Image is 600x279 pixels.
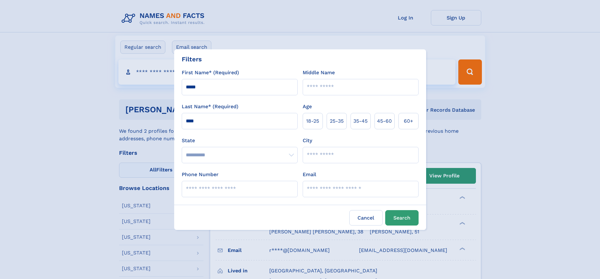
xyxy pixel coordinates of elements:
span: 45‑60 [377,117,392,125]
label: State [182,137,298,144]
div: Filters [182,54,202,64]
span: 25‑35 [330,117,344,125]
span: 60+ [404,117,413,125]
label: Phone Number [182,171,219,178]
span: 18‑25 [306,117,319,125]
label: Middle Name [303,69,335,76]
label: Email [303,171,316,178]
button: Search [385,210,419,226]
label: Age [303,103,312,110]
label: Cancel [349,210,383,226]
label: City [303,137,312,144]
label: First Name* (Required) [182,69,239,76]
span: 35‑45 [353,117,368,125]
label: Last Name* (Required) [182,103,238,110]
